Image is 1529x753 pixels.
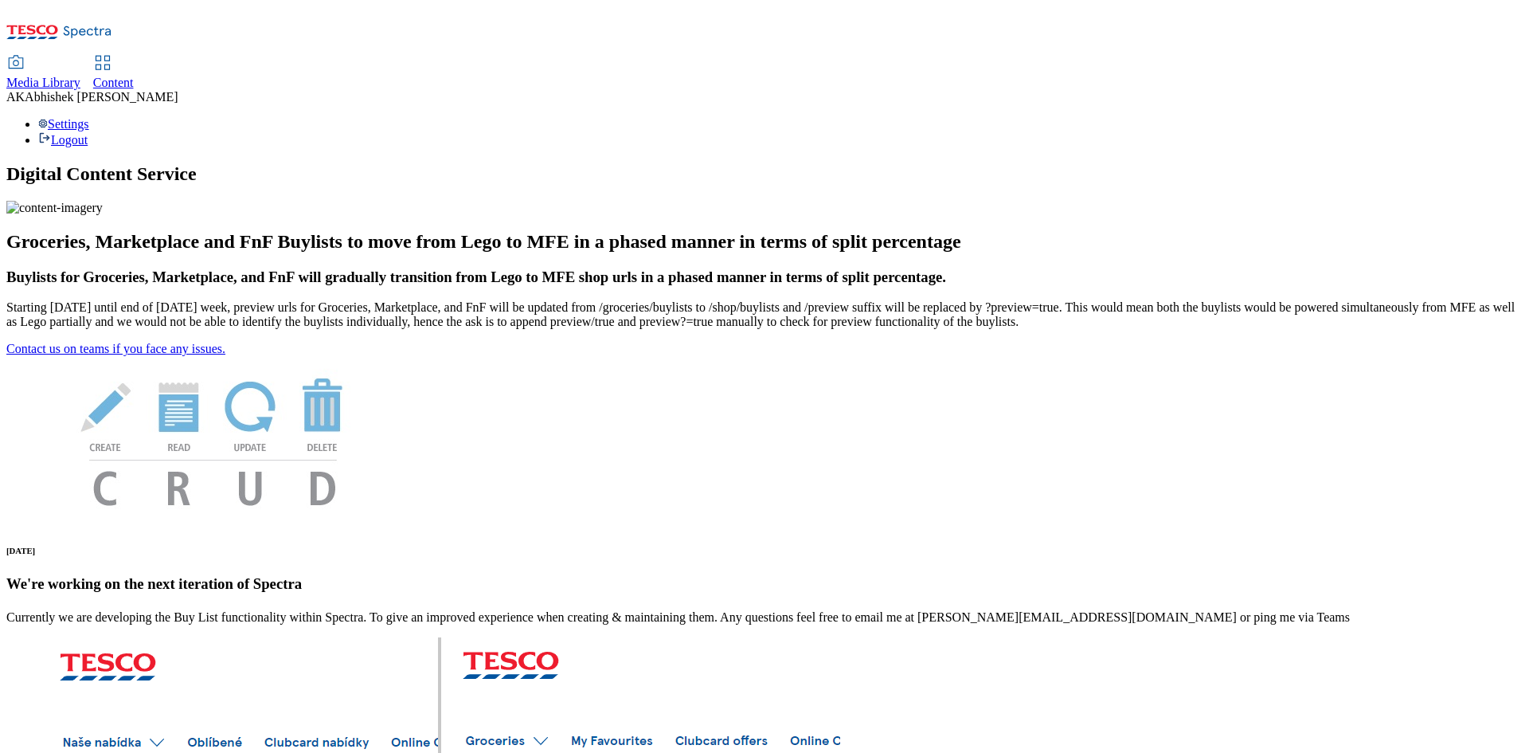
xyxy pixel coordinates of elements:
[6,546,1523,555] h6: [DATE]
[6,90,25,104] span: AK
[6,201,103,215] img: content-imagery
[6,57,80,90] a: Media Library
[6,342,225,355] a: Contact us on teams if you face any issues.
[38,133,88,147] a: Logout
[38,117,89,131] a: Settings
[6,356,420,523] img: News Image
[93,76,134,89] span: Content
[25,90,178,104] span: Abhishek [PERSON_NAME]
[93,57,134,90] a: Content
[6,575,1523,593] h3: We're working on the next iteration of Spectra
[6,610,1523,625] p: Currently we are developing the Buy List functionality within Spectra. To give an improved experi...
[6,163,1523,185] h1: Digital Content Service
[6,269,1523,286] h3: Buylists for Groceries, Marketplace, and FnF will gradually transition from Lego to MFE shop urls...
[6,300,1523,329] p: Starting [DATE] until end of [DATE] week, preview urls for Groceries, Marketplace, and FnF will b...
[6,76,80,89] span: Media Library
[6,231,1523,253] h2: Groceries, Marketplace and FnF Buylists to move from Lego to MFE in a phased manner in terms of s...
